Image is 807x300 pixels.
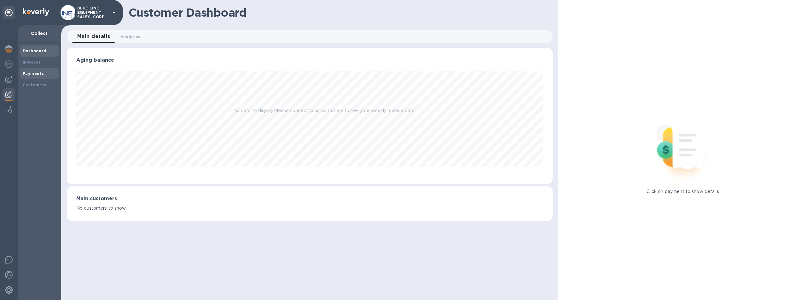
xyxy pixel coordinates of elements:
[23,82,47,87] b: Customers
[5,60,13,68] img: Foreign exchange
[23,71,44,76] b: Payments
[3,6,15,19] div: Unpin categories
[129,6,548,19] h1: Customer Dashboard
[76,196,543,202] h3: Main customers
[23,8,49,16] img: Logo
[77,32,110,41] span: Main details
[647,188,719,195] p: Click on payment to show details
[77,6,109,19] p: BLUE LINE EQUIPMENT SALES, CORP.
[76,205,543,212] p: No customers to show
[120,33,140,40] span: Analytics
[76,57,543,63] h3: Aging balance
[23,30,56,37] p: Collect
[23,60,41,65] b: Invoices
[23,48,47,53] b: Dashboard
